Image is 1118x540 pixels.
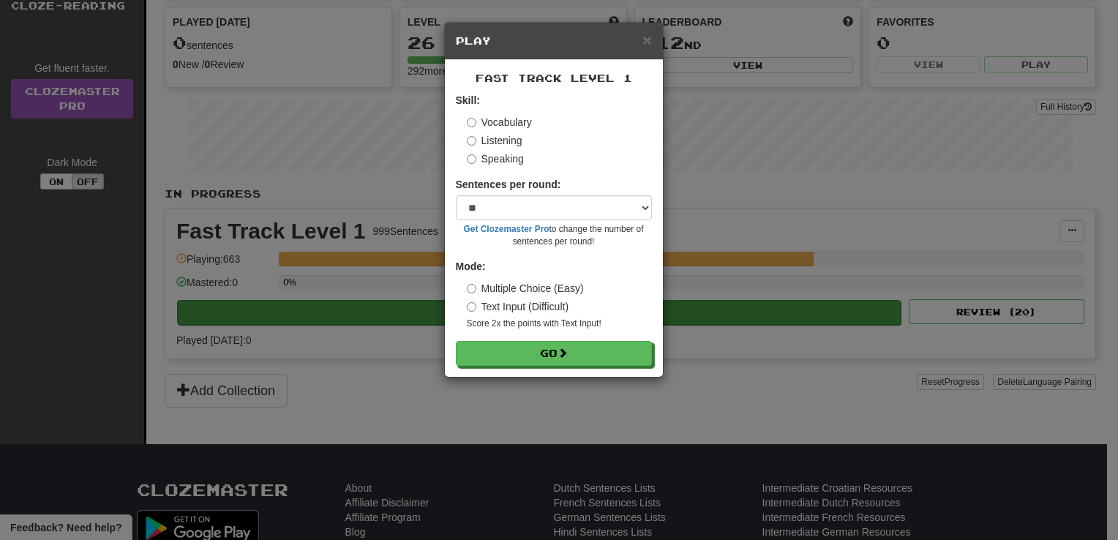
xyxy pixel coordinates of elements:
[467,133,522,148] label: Listening
[467,284,476,293] input: Multiple Choice (Easy)
[467,115,532,130] label: Vocabulary
[642,32,651,48] button: Close
[456,34,652,48] h5: Play
[467,281,584,296] label: Multiple Choice (Easy)
[456,341,652,366] button: Go
[467,136,476,146] input: Listening
[467,302,476,312] input: Text Input (Difficult)
[467,318,652,330] small: Score 2x the points with Text Input !
[456,223,652,248] small: to change the number of sentences per round!
[456,177,561,192] label: Sentences per round:
[476,72,632,84] span: Fast Track Level 1
[467,154,476,164] input: Speaking
[467,118,476,127] input: Vocabulary
[456,94,480,106] strong: Skill:
[464,224,549,234] a: Get Clozemaster Pro
[642,31,651,48] span: ×
[467,299,569,314] label: Text Input (Difficult)
[456,260,486,272] strong: Mode:
[467,151,524,166] label: Speaking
